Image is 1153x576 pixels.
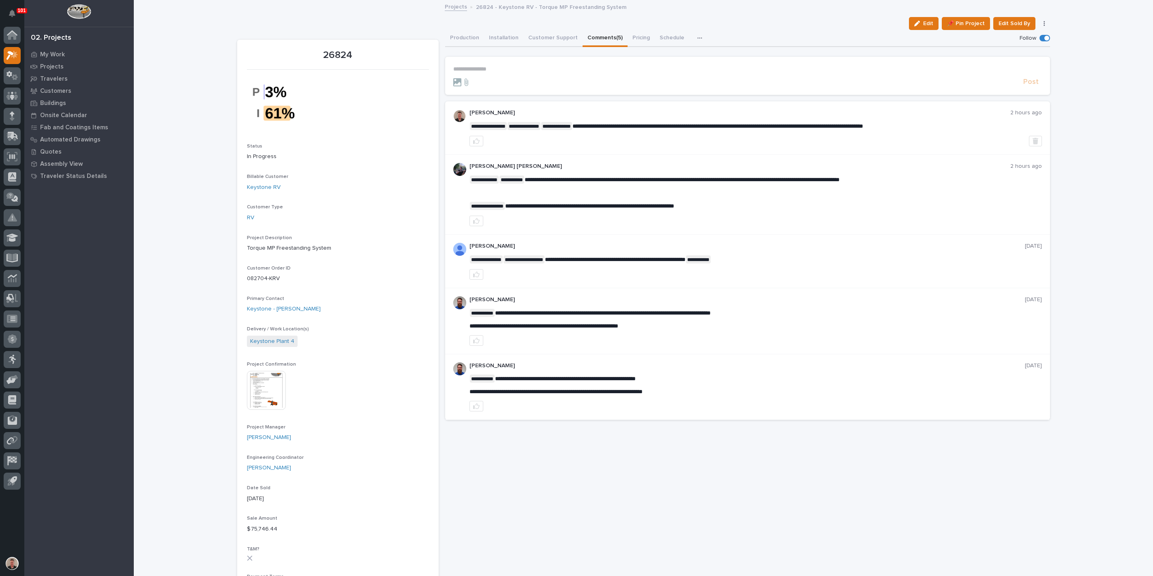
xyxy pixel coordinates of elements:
[247,49,429,61] p: 26824
[24,146,134,158] a: Quotes
[10,10,21,23] div: Notifications101
[247,236,292,240] span: Project Description
[24,170,134,182] a: Traveler Status Details
[469,216,483,226] button: like this post
[24,85,134,97] a: Customers
[1025,243,1042,250] p: [DATE]
[469,243,1025,250] p: [PERSON_NAME]
[24,48,134,60] a: My Work
[469,362,1025,369] p: [PERSON_NAME]
[476,2,626,11] p: 26824 - Keystone RV - Torque MP Freestanding System
[523,30,583,47] button: Customer Support
[445,2,467,11] a: Projects
[40,51,65,58] p: My Work
[40,112,87,119] p: Onsite Calendar
[247,486,270,490] span: Date Sold
[40,136,101,143] p: Automated Drawings
[453,243,466,256] img: AOh14GjpcA6ydKGAvwfezp8OhN30Q3_1BHk5lQOeczEvCIoEuGETHm2tT-JUDAHyqffuBe4ae2BInEDZwLlH3tcCd_oYlV_i4...
[247,274,429,283] p: 082704-KRV
[247,174,288,179] span: Billable Customer
[40,63,64,71] p: Projects
[583,30,628,47] button: Comments (5)
[247,75,308,131] img: --_bTQCTEh2hA7VNiMsGJHAYQLpiPIoBhMQy9kQt9Kk
[942,17,990,30] button: 📌 Pin Project
[1020,35,1036,42] p: Follow
[24,97,134,109] a: Buildings
[1025,362,1042,369] p: [DATE]
[4,5,21,22] button: Notifications
[993,17,1035,30] button: Edit Sold By
[40,148,62,156] p: Quotes
[24,109,134,121] a: Onsite Calendar
[247,205,283,210] span: Customer Type
[1025,296,1042,303] p: [DATE]
[947,19,985,28] span: 📌 Pin Project
[469,269,483,280] button: like this post
[247,495,429,503] p: [DATE]
[247,266,291,271] span: Customer Order ID
[24,133,134,146] a: Automated Drawings
[247,455,304,460] span: Engineering Coordinator
[247,547,259,552] span: T&M?
[247,525,429,533] p: $ 75,746.44
[999,19,1030,28] span: Edit Sold By
[40,88,71,95] p: Customers
[445,30,484,47] button: Production
[1010,163,1042,170] p: 2 hours ago
[24,121,134,133] a: Fab and Coatings Items
[469,335,483,346] button: like this post
[24,158,134,170] a: Assembly View
[31,34,71,43] div: 02. Projects
[247,327,309,332] span: Delivery / Work Location(s)
[655,30,689,47] button: Schedule
[247,244,429,253] p: Torque MP Freestanding System
[469,109,1010,116] p: [PERSON_NAME]
[1020,77,1042,87] button: Post
[484,30,523,47] button: Installation
[1010,109,1042,116] p: 2 hours ago
[40,161,83,168] p: Assembly View
[453,109,466,122] img: ACg8ocJ82m_yTv-Z4hb_fCauuLRC_sS2187g2m0EbYV5PNiMLtn0JYTq=s96-c
[469,163,1010,170] p: [PERSON_NAME] [PERSON_NAME]
[247,183,281,192] a: Keystone RV
[1029,136,1042,146] button: Delete post
[247,296,284,301] span: Primary Contact
[18,8,26,13] p: 101
[247,425,285,430] span: Project Manager
[24,73,134,85] a: Travelers
[67,4,91,19] img: Workspace Logo
[453,163,466,176] img: J6irDCNTStG5Atnk4v9O
[923,20,933,27] span: Edit
[40,75,68,83] p: Travelers
[247,516,277,521] span: Sale Amount
[250,337,294,346] a: Keystone Plant 4
[469,136,483,146] button: like this post
[469,401,483,411] button: like this post
[453,296,466,309] img: 6hTokn1ETDGPf9BPokIQ
[909,17,939,30] button: Edit
[247,152,429,161] p: In Progress
[247,362,296,367] span: Project Confirmation
[1023,77,1039,87] span: Post
[247,144,262,149] span: Status
[40,100,66,107] p: Buildings
[628,30,655,47] button: Pricing
[24,60,134,73] a: Projects
[453,362,466,375] img: 6hTokn1ETDGPf9BPokIQ
[247,433,291,442] a: [PERSON_NAME]
[469,296,1025,303] p: [PERSON_NAME]
[247,214,254,222] a: RV
[40,124,108,131] p: Fab and Coatings Items
[40,173,107,180] p: Traveler Status Details
[247,464,291,472] a: [PERSON_NAME]
[247,305,321,313] a: Keystone - [PERSON_NAME]
[4,555,21,572] button: users-avatar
